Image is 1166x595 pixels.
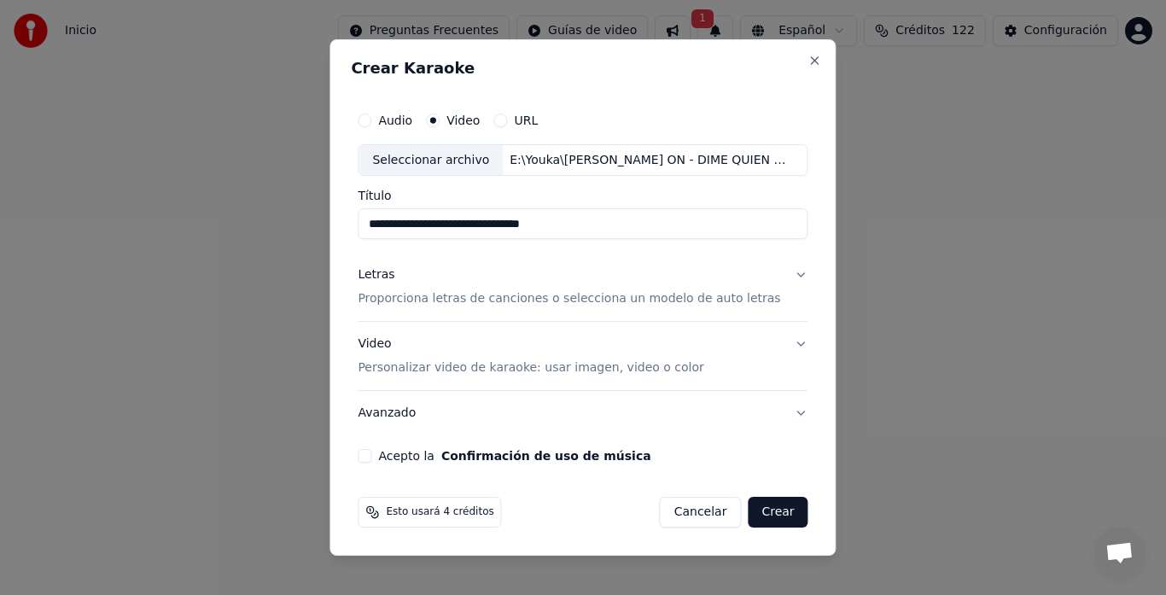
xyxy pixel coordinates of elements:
[446,114,480,126] label: Video
[359,145,503,176] div: Seleccionar archivo
[358,267,394,284] div: Letras
[441,450,651,462] button: Acepto la
[358,190,807,202] label: Título
[358,336,703,377] div: Video
[358,291,780,308] p: Proporciona letras de canciones o selecciona un modelo de auto letras
[386,505,493,519] span: Esto usará 4 créditos
[358,359,703,376] p: Personalizar video de karaoke: usar imagen, video o color
[358,323,807,391] button: VideoPersonalizar video de karaoke: usar imagen, video o color
[514,114,538,126] label: URL
[378,114,412,126] label: Audio
[358,391,807,435] button: Avanzado
[748,497,807,528] button: Crear
[358,254,807,322] button: LetrasProporciona letras de canciones o selecciona un modelo de auto letras
[660,497,742,528] button: Cancelar
[351,61,814,76] h2: Crear Karaoke
[503,152,793,169] div: E:\Youka\[PERSON_NAME] ON - DIME QUIEN TE HIZO PENSAR.mp4
[378,450,650,462] label: Acepto la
